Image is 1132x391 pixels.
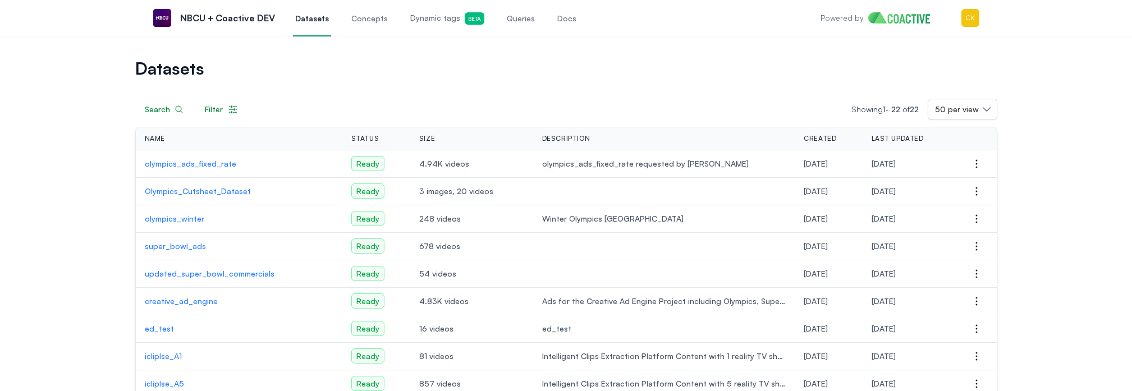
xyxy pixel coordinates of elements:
[935,104,979,115] span: 50 per view
[145,241,333,252] a: super_bowl_ads
[872,351,896,361] span: Monday, March 17, 2025 at 2:23:49 PM UTC
[135,99,193,120] button: Search
[419,378,524,389] span: 857 videos
[804,269,828,278] span: Wednesday, April 2, 2025 at 5:37:46 PM UTC
[145,213,333,224] a: olympics_winter
[145,323,333,334] a: ed_test
[821,12,864,24] p: Powered by
[410,12,484,25] span: Dynamic tags
[419,186,524,197] span: 3 images, 20 videos
[419,158,524,169] span: 4.94K videos
[145,186,333,197] a: Olympics_Cutsheet_Dataset
[872,324,896,333] span: Wednesday, July 16, 2025 at 8:28:23 PM UTC
[542,158,786,169] span: olympics_ads_fixed_rate requested by [PERSON_NAME]
[351,238,384,254] span: Ready
[872,134,924,143] span: Last Updated
[419,268,524,279] span: 54 videos
[542,323,786,334] span: ed_test
[351,293,384,309] span: Ready
[419,351,524,362] span: 81 videos
[351,321,384,336] span: Ready
[804,241,828,251] span: Wednesday, April 2, 2025 at 5:51:11 PM UTC
[145,104,184,115] div: Search
[804,324,828,333] span: Thursday, March 20, 2025 at 7:32:46 PM UTC
[145,378,333,389] a: icliplse_A5
[295,13,329,24] span: Datasets
[419,213,524,224] span: 248 videos
[153,9,171,27] img: NBCU + Coactive DEV
[145,351,333,362] a: icliplse_A1
[804,159,828,168] span: Wednesday, May 28, 2025 at 10:16:08 PM UTC
[351,266,384,281] span: Ready
[135,61,997,76] h1: Datasets
[351,348,384,364] span: Ready
[351,134,379,143] span: Status
[180,11,275,25] p: NBCU + Coactive DEV
[419,134,435,143] span: Size
[351,183,384,199] span: Ready
[910,104,919,114] span: 22
[145,134,165,143] span: Name
[804,379,828,388] span: Friday, March 14, 2025 at 6:45:45 PM UTC
[872,214,896,223] span: Friday, April 4, 2025 at 7:00:32 PM UTC
[351,156,384,171] span: Ready
[542,296,786,307] span: Ads for the Creative Ad Engine Project including Olympics, Super Bowl, Engagement and NBA
[883,104,886,114] span: 1
[872,379,896,388] span: Wednesday, March 19, 2025 at 10:22:08 PM UTC
[145,158,333,169] a: olympics_ads_fixed_rate
[542,213,786,224] span: Winter Olympics [GEOGRAPHIC_DATA]
[351,376,384,391] span: Ready
[872,296,896,306] span: Wednesday, July 30, 2025 at 4:04:08 PM UTC
[507,13,535,24] span: Queries
[419,296,524,307] span: 4.83K videos
[419,323,524,334] span: 16 videos
[195,99,248,120] button: Filter
[872,186,896,196] span: Friday, April 25, 2025 at 5:04:35 PM UTC
[851,104,928,115] p: Showing -
[542,378,786,389] span: Intelligent Clips Extraction Platform Content with 5 reality TV shows
[804,186,828,196] span: Friday, April 25, 2025 at 5:01:02 PM UTC
[419,241,524,252] span: 678 videos
[351,211,384,226] span: Ready
[145,268,333,279] a: updated_super_bowl_commercials
[542,134,590,143] span: Description
[542,351,786,362] span: Intelligent Clips Extraction Platform Content with 1 reality TV show
[872,241,896,251] span: Wednesday, April 2, 2025 at 6:00:57 PM UTC
[868,12,938,24] img: Home
[804,134,836,143] span: Created
[145,296,333,307] a: creative_ad_engine
[465,12,484,25] span: Beta
[902,104,919,114] span: of
[872,269,896,278] span: Wednesday, April 2, 2025 at 5:40:59 PM UTC
[351,13,388,24] span: Concepts
[891,104,900,114] span: 22
[961,9,979,27] img: Menu for the logged in user
[205,104,239,115] div: Filter
[928,99,997,120] button: 50 per view
[872,159,896,168] span: Thursday, May 29, 2025 at 9:13:28 PM UTC
[804,296,828,306] span: Thursday, March 27, 2025 at 1:09:11 PM UTC
[804,351,828,361] span: Monday, March 17, 2025 at 7:27:30 AM UTC
[804,214,828,223] span: Wednesday, April 2, 2025 at 7:59:12 PM UTC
